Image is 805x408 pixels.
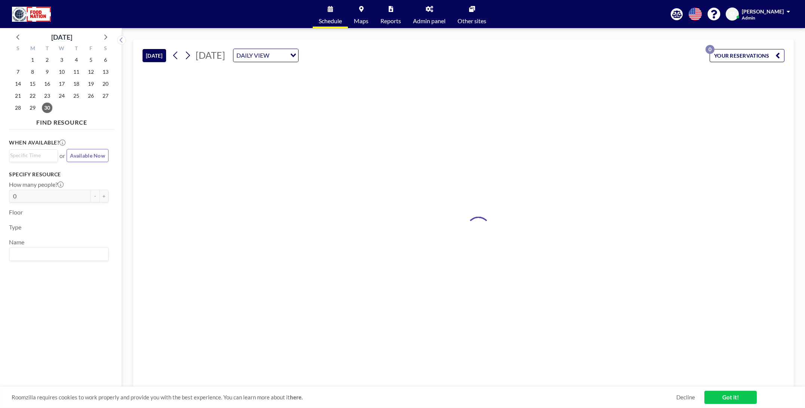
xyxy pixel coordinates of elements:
[91,190,100,203] button: -
[9,171,108,178] h3: Specify resource
[729,11,735,18] span: SF
[56,67,67,77] span: Wednesday, September 10, 2025
[98,44,113,54] div: S
[9,150,58,161] div: Search for option
[71,55,82,65] span: Thursday, September 4, 2025
[86,91,96,101] span: Friday, September 26, 2025
[71,67,82,77] span: Thursday, September 11, 2025
[42,67,52,77] span: Tuesday, September 9, 2025
[233,49,298,62] div: Search for option
[42,79,52,89] span: Tuesday, September 16, 2025
[71,79,82,89] span: Thursday, September 18, 2025
[196,49,225,61] span: [DATE]
[55,44,69,54] div: W
[9,223,21,231] label: Type
[100,190,108,203] button: +
[704,391,757,404] a: Got it!
[742,8,784,15] span: [PERSON_NAME]
[86,55,96,65] span: Friday, September 5, 2025
[676,394,695,401] a: Decline
[12,394,676,401] span: Roomzilla requires cookies to work properly and provide you with the best experience. You can lea...
[9,208,23,216] label: Floor
[40,44,55,54] div: T
[59,152,65,159] span: or
[42,103,52,113] span: Tuesday, September 30, 2025
[25,44,40,54] div: M
[13,67,23,77] span: Sunday, September 7, 2025
[13,79,23,89] span: Sunday, September 14, 2025
[56,55,67,65] span: Wednesday, September 3, 2025
[86,67,96,77] span: Friday, September 12, 2025
[27,91,38,101] span: Monday, September 22, 2025
[42,91,52,101] span: Tuesday, September 23, 2025
[27,55,38,65] span: Monday, September 1, 2025
[235,51,271,60] span: DAILY VIEW
[457,18,486,24] span: Other sites
[13,91,23,101] span: Sunday, September 21, 2025
[9,181,64,188] label: How many people?
[319,18,342,24] span: Schedule
[9,116,114,126] h4: FIND RESOURCE
[56,79,67,89] span: Wednesday, September 17, 2025
[380,18,401,24] span: Reports
[11,44,25,54] div: S
[12,7,51,22] img: organization-logo
[143,49,166,62] button: [DATE]
[100,79,111,89] span: Saturday, September 20, 2025
[51,32,72,42] div: [DATE]
[9,248,108,261] div: Search for option
[290,394,303,401] a: here.
[742,15,755,21] span: Admin
[71,91,82,101] span: Thursday, September 25, 2025
[70,152,105,159] span: Available Now
[100,55,111,65] span: Saturday, September 6, 2025
[272,51,286,60] input: Search for option
[10,249,104,259] input: Search for option
[69,44,83,54] div: T
[86,79,96,89] span: Friday, September 19, 2025
[27,67,38,77] span: Monday, September 8, 2025
[354,18,368,24] span: Maps
[9,238,24,246] label: Name
[83,44,98,54] div: F
[705,45,714,54] p: 0
[413,18,446,24] span: Admin panel
[27,79,38,89] span: Monday, September 15, 2025
[10,151,53,159] input: Search for option
[42,55,52,65] span: Tuesday, September 2, 2025
[27,103,38,113] span: Monday, September 29, 2025
[100,67,111,77] span: Saturday, September 13, 2025
[710,49,784,62] button: YOUR RESERVATIONS0
[67,149,108,162] button: Available Now
[56,91,67,101] span: Wednesday, September 24, 2025
[13,103,23,113] span: Sunday, September 28, 2025
[100,91,111,101] span: Saturday, September 27, 2025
